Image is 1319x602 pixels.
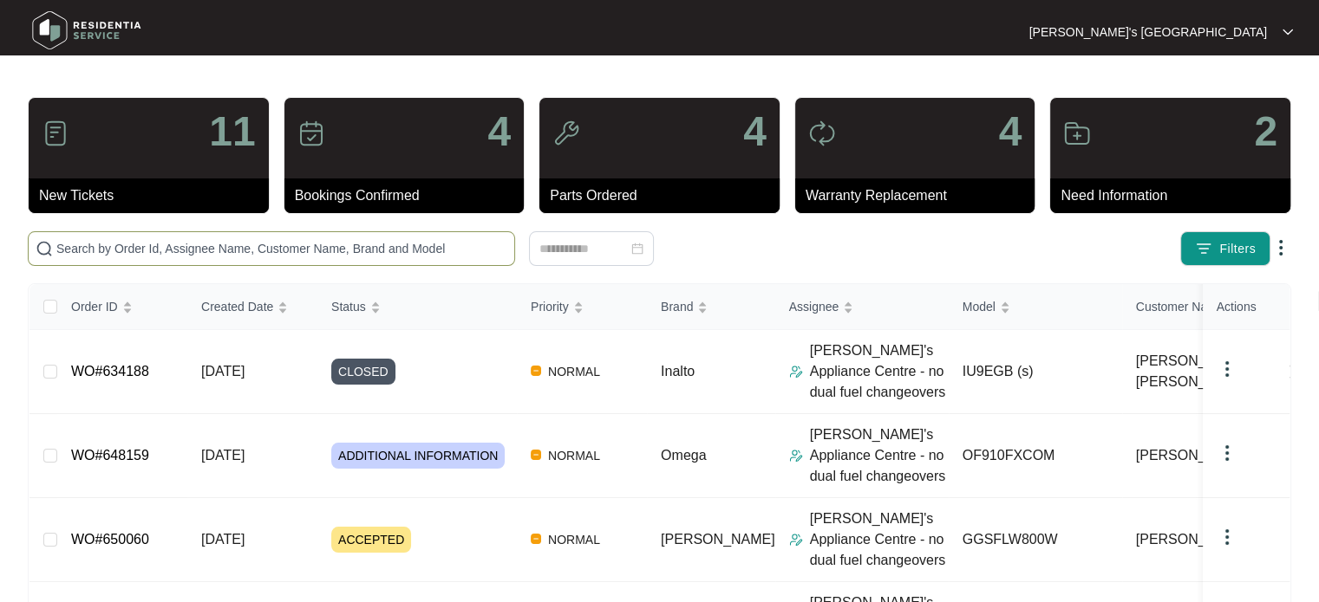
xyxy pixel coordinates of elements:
[810,340,949,403] p: [PERSON_NAME]'s Appliance Centre - no dual fuel changeovers
[661,448,706,463] span: Omega
[1061,185,1290,206] p: Need Information
[36,240,53,257] img: search-icon
[42,120,69,147] img: icon
[1136,529,1262,550] span: [PERSON_NAME]...
[26,4,147,56] img: residentia service logo
[331,443,505,469] span: ADDITIONAL INFORMATION
[806,185,1035,206] p: Warranty Replacement
[949,284,1122,330] th: Model
[531,297,569,316] span: Priority
[531,366,541,376] img: Vercel Logo
[71,532,149,547] a: WO#650060
[201,297,273,316] span: Created Date
[1270,237,1291,258] img: dropdown arrow
[661,532,775,547] span: [PERSON_NAME]
[1136,445,1250,466] span: [PERSON_NAME]
[187,284,317,330] th: Created Date
[1203,284,1290,330] th: Actions
[541,529,607,550] span: NORMAL
[1217,527,1237,547] img: dropdown arrow
[1283,28,1293,36] img: dropdown arrow
[963,297,996,316] span: Model
[317,284,517,330] th: Status
[201,448,245,463] span: [DATE]
[39,185,269,206] p: New Tickets
[999,111,1022,152] p: 4
[743,111,767,152] p: 4
[810,508,949,571] p: [PERSON_NAME]'s Appliance Centre - no dual fuel changeovers
[949,330,1122,414] td: IU9EGB (s)
[331,527,411,553] span: ACCEPTED
[661,297,693,316] span: Brand
[1122,284,1296,330] th: Customer Name
[810,424,949,487] p: [PERSON_NAME]'s Appliance Centre - no dual fuel changeovers
[789,297,839,316] span: Assignee
[789,533,803,547] img: Assigner Icon
[647,284,775,330] th: Brand
[331,359,395,385] span: CLOSED
[1180,231,1270,266] button: filter iconFilters
[1219,240,1256,258] span: Filters
[550,185,780,206] p: Parts Ordered
[949,498,1122,582] td: GGSFLW800W
[1136,297,1224,316] span: Customer Name
[949,414,1122,498] td: OF910FXCOM
[531,534,541,544] img: Vercel Logo
[1254,111,1277,152] p: 2
[1195,240,1212,257] img: filter icon
[1217,443,1237,463] img: dropdown arrow
[1217,359,1237,379] img: dropdown arrow
[541,361,607,382] span: NORMAL
[57,284,187,330] th: Order ID
[331,297,366,316] span: Status
[789,449,803,463] img: Assigner Icon
[541,445,607,466] span: NORMAL
[56,239,507,258] input: Search by Order Id, Assignee Name, Customer Name, Brand and Model
[1136,351,1273,392] span: [PERSON_NAME] & [PERSON_NAME]...
[71,448,149,463] a: WO#648159
[201,364,245,379] span: [DATE]
[517,284,647,330] th: Priority
[1063,120,1091,147] img: icon
[789,365,803,379] img: Assigner Icon
[661,364,695,379] span: Inalto
[808,120,836,147] img: icon
[297,120,325,147] img: icon
[71,297,118,316] span: Order ID
[487,111,511,152] p: 4
[552,120,580,147] img: icon
[295,185,525,206] p: Bookings Confirmed
[775,284,949,330] th: Assignee
[201,532,245,547] span: [DATE]
[71,364,149,379] a: WO#634188
[1029,23,1267,41] p: [PERSON_NAME]'s [GEOGRAPHIC_DATA]
[209,111,255,152] p: 11
[531,450,541,460] img: Vercel Logo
